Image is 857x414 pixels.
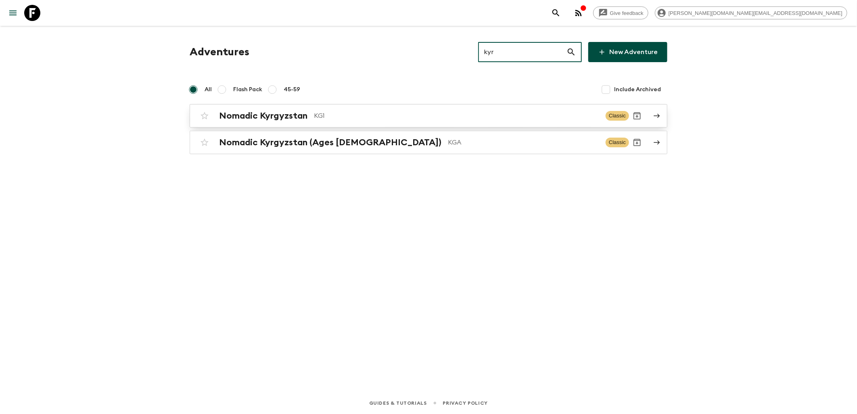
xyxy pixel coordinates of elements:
a: Give feedback [593,6,648,19]
input: e.g. AR1, Argentina [478,41,566,63]
button: menu [5,5,21,21]
p: KGA [448,138,599,147]
a: Nomadic Kyrgyzstan (Ages [DEMOGRAPHIC_DATA])KGAClassicArchive [190,131,667,154]
h1: Adventures [190,44,249,60]
a: Nomadic KyrgyzstanKG1ClassicArchive [190,104,667,128]
p: KG1 [314,111,599,121]
button: Archive [629,134,645,151]
button: Archive [629,108,645,124]
span: Include Archived [614,86,661,94]
h2: Nomadic Kyrgyzstan (Ages [DEMOGRAPHIC_DATA]) [219,137,441,148]
span: 45-59 [284,86,300,94]
span: Give feedback [606,10,648,16]
a: Privacy Policy [443,399,488,408]
h2: Nomadic Kyrgyzstan [219,111,307,121]
span: Classic [606,111,629,121]
button: search adventures [548,5,564,21]
a: Guides & Tutorials [369,399,427,408]
div: [PERSON_NAME][DOMAIN_NAME][EMAIL_ADDRESS][DOMAIN_NAME] [655,6,847,19]
span: Flash Pack [233,86,262,94]
span: All [205,86,212,94]
span: [PERSON_NAME][DOMAIN_NAME][EMAIL_ADDRESS][DOMAIN_NAME] [664,10,847,16]
a: New Adventure [588,42,667,62]
span: Classic [606,138,629,147]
